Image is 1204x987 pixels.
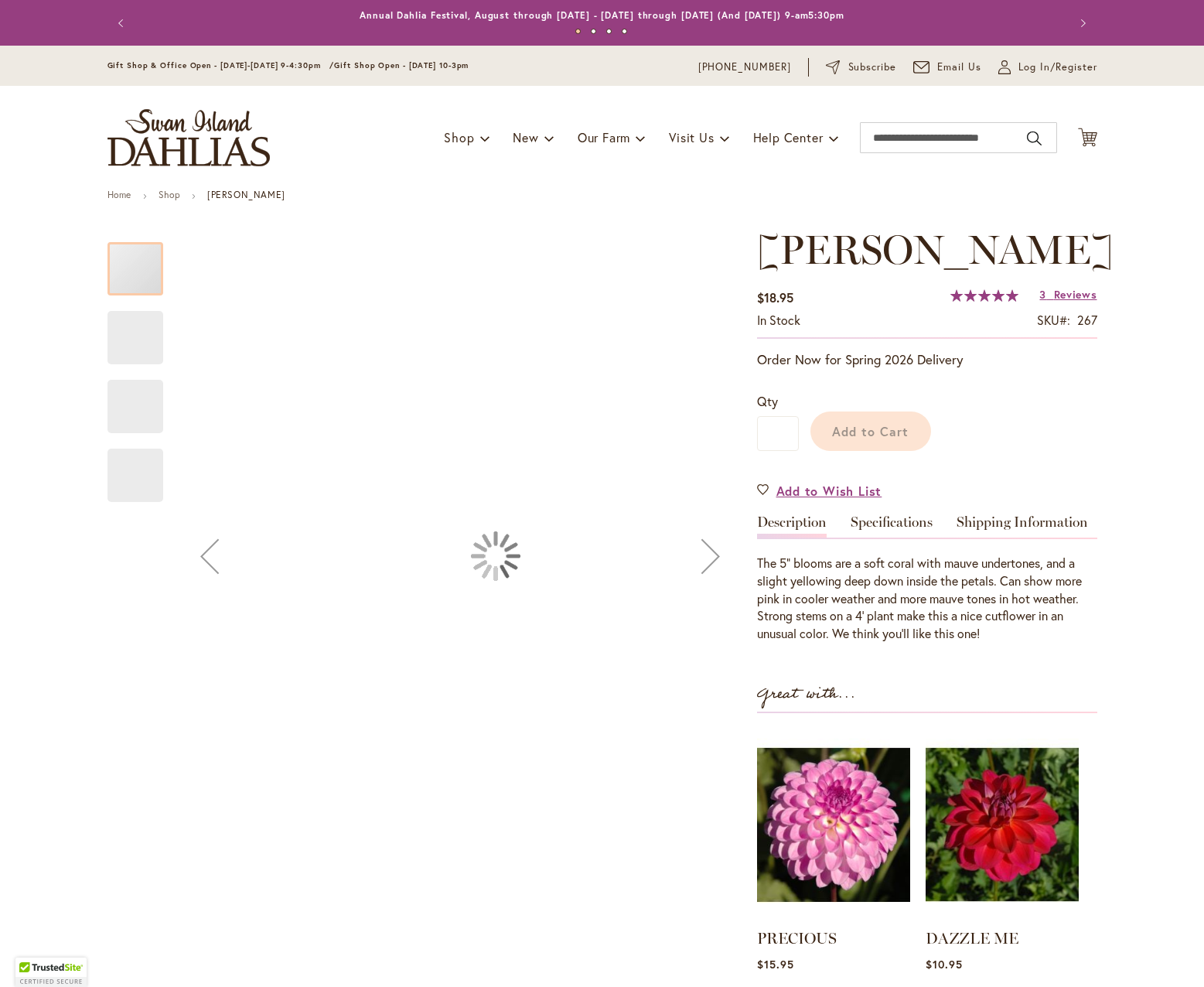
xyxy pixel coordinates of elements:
span: Visit Us [669,129,714,145]
button: Next [1066,8,1097,39]
button: 4 of 4 [622,29,627,34]
a: Specifications [851,515,933,538]
a: Home [107,189,131,200]
span: [PERSON_NAME] [757,225,1114,274]
span: Shop [444,129,474,145]
a: Shipping Information [957,515,1088,538]
img: DAZZLE ME [926,729,1079,920]
span: Reviews [1054,287,1097,302]
a: Description [757,515,827,538]
span: $10.95 [926,957,963,972]
a: store logo [107,109,270,166]
div: Availability [757,312,800,330]
span: Gift Shop Open - [DATE] 10-3pm [334,60,469,70]
div: LINDY [107,227,179,295]
span: Add to Wish List [776,482,882,500]
button: 3 of 4 [606,29,612,34]
span: Gift Shop & Office Open - [DATE]-[DATE] 9-4:30pm / [107,60,335,70]
p: Order Now for Spring 2026 Delivery [757,350,1097,369]
button: 1 of 4 [575,29,581,34]
div: The 5" blooms are a soft coral with mauve undertones, and a slight yellowing deep down inside the... [757,555,1097,643]
span: $15.95 [757,957,794,972]
div: LINDY [107,364,179,433]
span: Email Us [937,60,981,75]
a: Log In/Register [998,60,1097,75]
span: Log In/Register [1018,60,1097,75]
strong: SKU [1037,312,1070,328]
span: Subscribe [848,60,897,75]
a: PRECIOUS [757,929,837,948]
span: In stock [757,312,800,328]
strong: Great with... [757,681,856,707]
span: Qty [757,393,778,409]
span: Help Center [753,129,824,145]
div: 100% [950,289,1018,302]
strong: [PERSON_NAME] [207,189,285,200]
span: New [513,129,538,145]
div: LINDY [107,433,163,502]
div: TrustedSite Certified [15,958,87,987]
div: Detailed Product Info [757,515,1097,643]
span: $18.95 [757,289,793,306]
div: 267 [1077,312,1097,330]
img: PRECIOUS [757,729,910,920]
div: Product Images [179,227,813,886]
span: Our Farm [578,129,630,145]
a: Add to Wish List [757,482,882,500]
a: Annual Dahlia Festival, August through [DATE] - [DATE] through [DATE] (And [DATE]) 9-am5:30pm [360,9,844,21]
button: 2 of 4 [591,29,596,34]
div: LINDY [107,295,179,364]
span: 3 [1039,287,1046,302]
a: 3 Reviews [1039,287,1097,302]
a: Shop [159,189,180,200]
button: Previous [179,227,240,886]
button: Next [680,227,742,886]
div: LINDY [179,227,742,886]
a: Subscribe [826,60,896,75]
button: Previous [107,8,138,39]
a: Email Us [913,60,981,75]
a: DAZZLE ME [926,929,1018,948]
a: [PHONE_NUMBER] [698,60,792,75]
